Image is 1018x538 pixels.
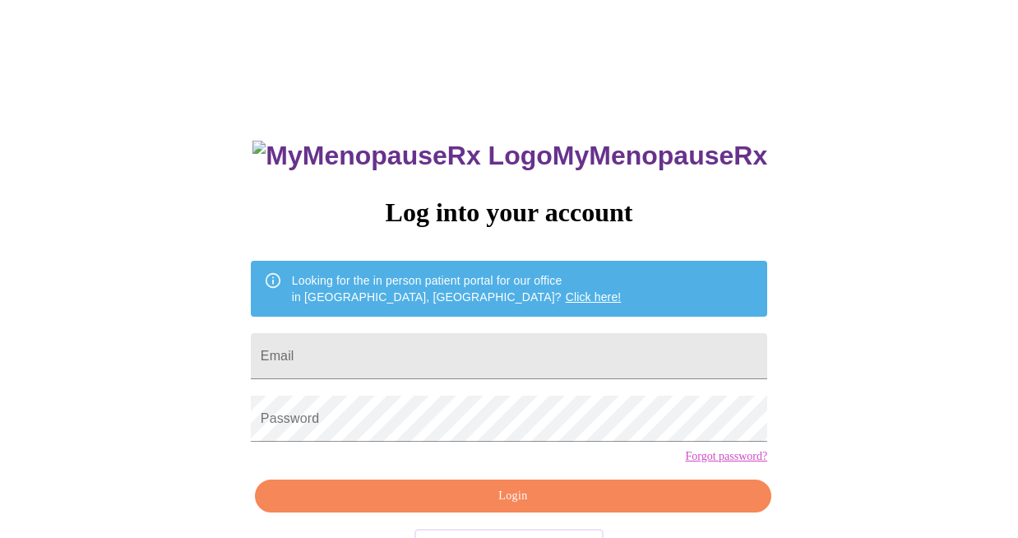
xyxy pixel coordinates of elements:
[252,141,552,171] img: MyMenopauseRx Logo
[255,480,771,513] button: Login
[252,141,767,171] h3: MyMenopauseRx
[566,290,622,304] a: Click here!
[251,197,767,228] h3: Log into your account
[685,450,767,463] a: Forgot password?
[274,486,752,507] span: Login
[292,266,622,312] div: Looking for the in person patient portal for our office in [GEOGRAPHIC_DATA], [GEOGRAPHIC_DATA]?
